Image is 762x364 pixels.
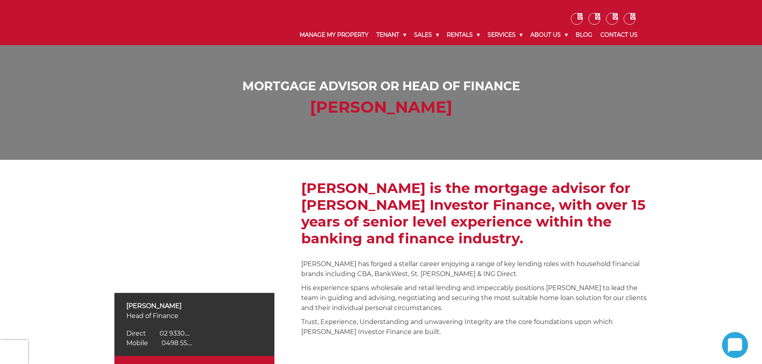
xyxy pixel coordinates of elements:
a: Tenant [372,25,410,45]
img: Noonan Real Estate Agency [120,12,197,33]
a: Services [484,25,526,45]
h1: Mortgage Advisor or Head of Finance [122,79,640,93]
span: 0498 55.... [162,339,192,347]
img: Reda Awadalla [114,180,274,293]
a: Blog [572,25,596,45]
a: Click to reveal phone number [126,330,190,337]
a: Manage My Property [296,25,372,45]
a: Sales [410,25,443,45]
p: Trust, Experience, Understanding and unwavering Integrity are the core foundations upon which [PE... [301,317,648,337]
h2: [PERSON_NAME] [122,97,640,117]
a: About Us [526,25,572,45]
span: 02 9330.... [160,330,190,337]
p: [PERSON_NAME] [126,301,262,311]
p: [PERSON_NAME] has forged a stellar career enjoying a range of key lending roles with household fi... [301,259,648,279]
span: Mobile [126,339,148,347]
p: His experience spans wholesale and retail lending and impeccably positions [PERSON_NAME] to lead ... [301,283,648,313]
a: Click to reveal phone number [126,339,192,347]
span: Direct [126,330,146,337]
a: Rentals [443,25,484,45]
p: Head of Finance [126,311,262,321]
h2: [PERSON_NAME] is the mortgage advisor for [PERSON_NAME] Investor Finance, with over 15 years of s... [301,180,648,247]
a: Contact Us [596,25,642,45]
